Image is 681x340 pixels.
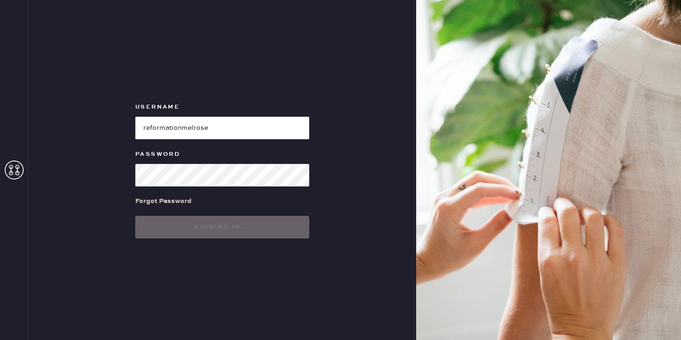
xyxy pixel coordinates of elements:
button: Signing in... [135,216,309,238]
div: Forgot Password [135,196,192,206]
label: Username [135,102,309,113]
a: Forgot Password [135,187,192,216]
label: Password [135,149,309,160]
input: e.g. john@doe.com [135,117,309,139]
